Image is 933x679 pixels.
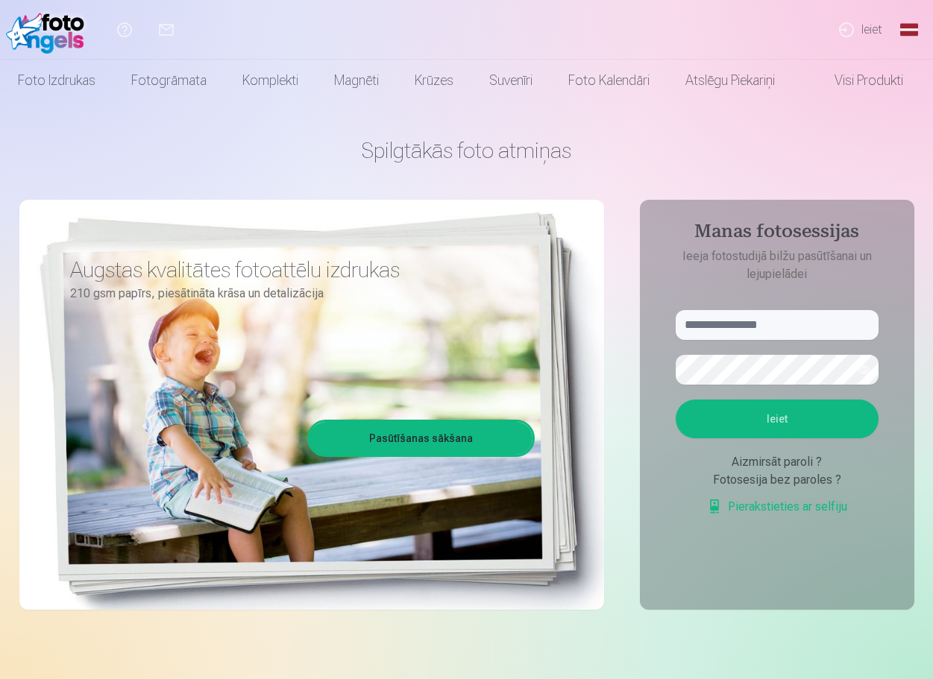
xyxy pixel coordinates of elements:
[310,422,533,455] a: Pasūtīšanas sākšana
[224,60,316,101] a: Komplekti
[676,399,879,438] button: Ieiet
[70,256,524,283] h3: Augstas kvalitātes fotoattēlu izdrukas
[661,221,893,247] h4: Manas fotosessijas
[661,247,893,283] p: Ieeja fotostudijā bilžu pasūtīšanai un lejupielādei
[471,60,550,101] a: Suvenīri
[113,60,224,101] a: Fotogrāmata
[70,283,524,304] p: 210 gsm papīrs, piesātināta krāsa un detalizācija
[397,60,471,101] a: Krūzes
[676,471,879,489] div: Fotosesija bez paroles ?
[667,60,793,101] a: Atslēgu piekariņi
[316,60,397,101] a: Magnēti
[793,60,921,101] a: Visi produkti
[676,453,879,471] div: Aizmirsāt paroli ?
[707,498,847,516] a: Pierakstieties ar selfiju
[550,60,667,101] a: Foto kalendāri
[6,6,92,54] img: /fa1
[19,137,914,164] h1: Spilgtākās foto atmiņas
